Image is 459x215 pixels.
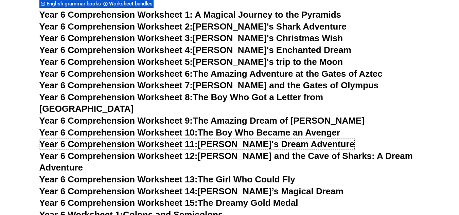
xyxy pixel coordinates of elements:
span: Year 6 Comprehension Worksheet 12: [39,151,198,161]
span: Year 6 Comprehension Worksheet 10: [39,127,198,138]
a: Year 6 Comprehension Worksheet 10:The Boy Who Became an Avenger [39,127,340,138]
a: Year 6 Comprehension Worksheet 8:The Boy Who Got a Letter from [GEOGRAPHIC_DATA] [39,92,323,114]
a: Year 6 Comprehension Worksheet 11:[PERSON_NAME]'s Dream Adventure [39,139,354,149]
span: Year 6 Comprehension Worksheet 15: [39,198,198,208]
span: Year 6 Comprehension Worksheet 8: [39,92,193,102]
span: Year 6 Comprehension Worksheet 6: [39,69,193,79]
a: Year 6 Comprehension Worksheet 14:[PERSON_NAME]’s Magical Dream [39,186,343,196]
a: Year 6 Comprehension Worksheet 6:The Amazing Adventure at the Gates of Aztec [39,69,383,79]
span: Year 6 Comprehension Worksheet 13: [39,174,198,184]
span: Worksheet bundles [109,1,155,7]
a: Year 6 Comprehension Worksheet 3:[PERSON_NAME]'s Christmas Wish [39,33,343,43]
span: Year 6 Comprehension Worksheet 14: [39,186,198,196]
span: Year 6 Comprehension Worksheet 7: [39,80,193,90]
span: Year 6 Comprehension Worksheet 2: [39,21,193,32]
span: Year 6 Comprehension Worksheet 5: [39,57,193,67]
span: Year 6 Comprehension Worksheet 11: [39,139,198,149]
a: Year 6 Comprehension Worksheet 12:[PERSON_NAME] and the Cave of Sharks: A Dream Adventure [39,151,413,173]
iframe: Chat Widget [425,182,459,215]
a: Year 6 Comprehension Worksheet 5:[PERSON_NAME]'s trip to the Moon [39,57,343,67]
a: Year 6 Comprehension Worksheet 4:[PERSON_NAME]'s Enchanted Dream [39,45,351,55]
a: Year 6 Comprehension Worksheet 1: A Magical Journey to the Pyramids [39,10,341,20]
a: Year 6 Comprehension Worksheet 7:[PERSON_NAME] and the Gates of Olympus [39,80,379,90]
span: English grammar books [47,1,103,7]
a: Year 6 Comprehension Worksheet 2:[PERSON_NAME]'s Shark Adventure [39,21,347,32]
a: Year 6 Comprehension Worksheet 13:The Girl Who Could Fly [39,174,295,184]
span: Year 6 Comprehension Worksheet 3: [39,33,193,43]
span: Year 6 Comprehension Worksheet 9: [39,115,193,126]
span: Year 6 Comprehension Worksheet 4: [39,45,193,55]
a: Year 6 Comprehension Worksheet 15:The Dreamy Gold Medal [39,198,298,208]
a: Year 6 Comprehension Worksheet 9:The Amazing Dream of [PERSON_NAME] [39,115,365,126]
